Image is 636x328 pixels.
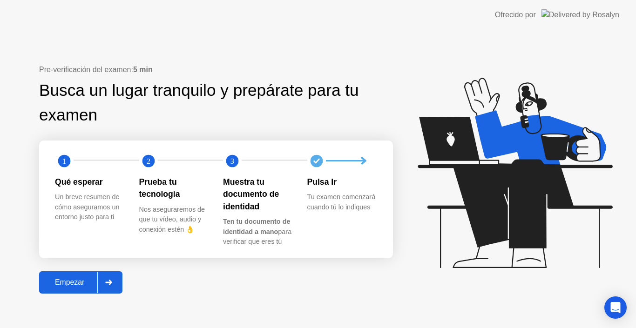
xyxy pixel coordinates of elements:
div: Pulsa Ir [307,176,377,188]
div: Tu examen comenzará cuando tú lo indiques [307,192,377,212]
div: Ofrecido por [495,9,536,20]
div: Muestra tu documento de identidad [223,176,292,213]
div: Qué esperar [55,176,124,188]
div: Un breve resumen de cómo aseguramos un entorno justo para ti [55,192,124,222]
img: Delivered by Rosalyn [541,9,619,20]
div: Busca un lugar tranquilo y prepárate para tu examen [39,78,367,127]
div: Empezar [42,278,97,287]
b: Ten tu documento de identidad a mano [223,218,290,235]
div: Prueba tu tecnología [139,176,209,201]
text: 1 [62,156,66,165]
div: Open Intercom Messenger [604,296,627,319]
div: Pre-verificación del examen: [39,64,393,75]
div: para verificar que eres tú [223,217,292,247]
button: Empezar [39,271,122,294]
div: Nos aseguraremos de que tu vídeo, audio y conexión estén 👌 [139,205,209,235]
text: 3 [230,156,234,165]
text: 2 [146,156,150,165]
b: 5 min [133,66,153,74]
